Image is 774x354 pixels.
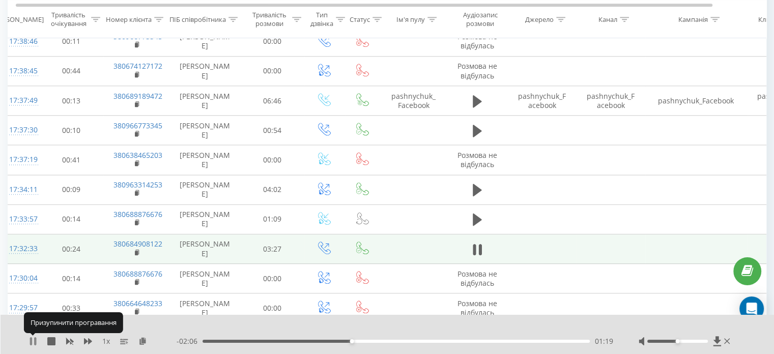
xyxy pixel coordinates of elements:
td: pashnychuk_Facebook [577,86,645,116]
div: ПІБ співробітника [169,15,226,23]
td: [PERSON_NAME] [169,145,241,175]
a: 380638465203 [113,150,162,160]
td: [PERSON_NAME] [169,204,241,234]
div: 17:38:46 [9,32,30,51]
span: Розмова не відбулась [457,150,497,169]
a: 380688876676 [113,209,162,219]
a: 380688876676 [113,269,162,279]
div: 17:32:33 [9,239,30,259]
div: Accessibility label [675,339,679,343]
div: Статус [350,15,370,23]
div: Кампанія [678,15,708,23]
td: 00:41 [40,145,103,175]
a: 380689189472 [113,91,162,101]
div: 17:38:45 [9,61,30,81]
td: [PERSON_NAME] [169,293,241,323]
td: [PERSON_NAME] [169,116,241,145]
td: 00:11 [40,26,103,56]
td: 00:44 [40,56,103,86]
td: 00:13 [40,86,103,116]
a: 380963314253 [113,180,162,189]
span: 01:19 [595,336,613,346]
div: Аудіозапис розмови [455,11,505,28]
td: 00:33 [40,293,103,323]
td: 00:14 [40,204,103,234]
td: pashnychuk_Facebook [645,86,747,116]
td: [PERSON_NAME] [169,86,241,116]
td: [PERSON_NAME] [169,26,241,56]
div: 17:37:19 [9,150,30,170]
div: Призупинити програвання [24,312,123,333]
div: Open Intercom Messenger [739,296,764,321]
td: [PERSON_NAME] [169,264,241,293]
td: 04:02 [241,175,304,204]
div: Канал [598,15,617,23]
span: - 02:06 [177,336,203,346]
td: 03:27 [241,234,304,264]
span: Розмова не відбулась [457,32,497,50]
div: 17:29:57 [9,298,30,318]
div: Тривалість розмови [249,11,290,28]
span: Розмова не відбулась [457,298,497,317]
a: 380684908122 [113,239,162,249]
div: 17:30:04 [9,268,30,288]
td: 00:00 [241,264,304,293]
td: pashnychuk_Facebook [381,86,447,116]
a: 380674127172 [113,61,162,71]
div: 17:34:11 [9,180,30,200]
td: 00:00 [241,56,304,86]
span: Розмова не відбулась [457,269,497,288]
td: pashnychuk_Facebook [508,86,577,116]
div: 17:33:57 [9,209,30,229]
div: Тривалість очікування [48,11,89,28]
a: 380966773345 [113,121,162,130]
td: 00:00 [241,293,304,323]
div: Джерело [525,15,554,23]
div: Тип дзвінка [310,11,333,28]
td: 00:00 [241,145,304,175]
td: 00:09 [40,175,103,204]
span: 1 x [102,336,110,346]
td: 06:46 [241,86,304,116]
td: [PERSON_NAME] [169,175,241,204]
td: 00:14 [40,264,103,293]
div: 17:37:30 [9,120,30,140]
td: 00:10 [40,116,103,145]
div: Accessibility label [350,339,354,343]
div: Номер клієнта [106,15,152,23]
td: [PERSON_NAME] [169,56,241,86]
td: 01:09 [241,204,304,234]
a: 380664648233 [113,298,162,308]
div: Ім'я пулу [396,15,425,23]
span: Розмова не відбулась [457,61,497,80]
td: 00:00 [241,26,304,56]
td: 00:24 [40,234,103,264]
td: 00:54 [241,116,304,145]
td: [PERSON_NAME] [169,234,241,264]
div: 17:37:49 [9,91,30,111]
